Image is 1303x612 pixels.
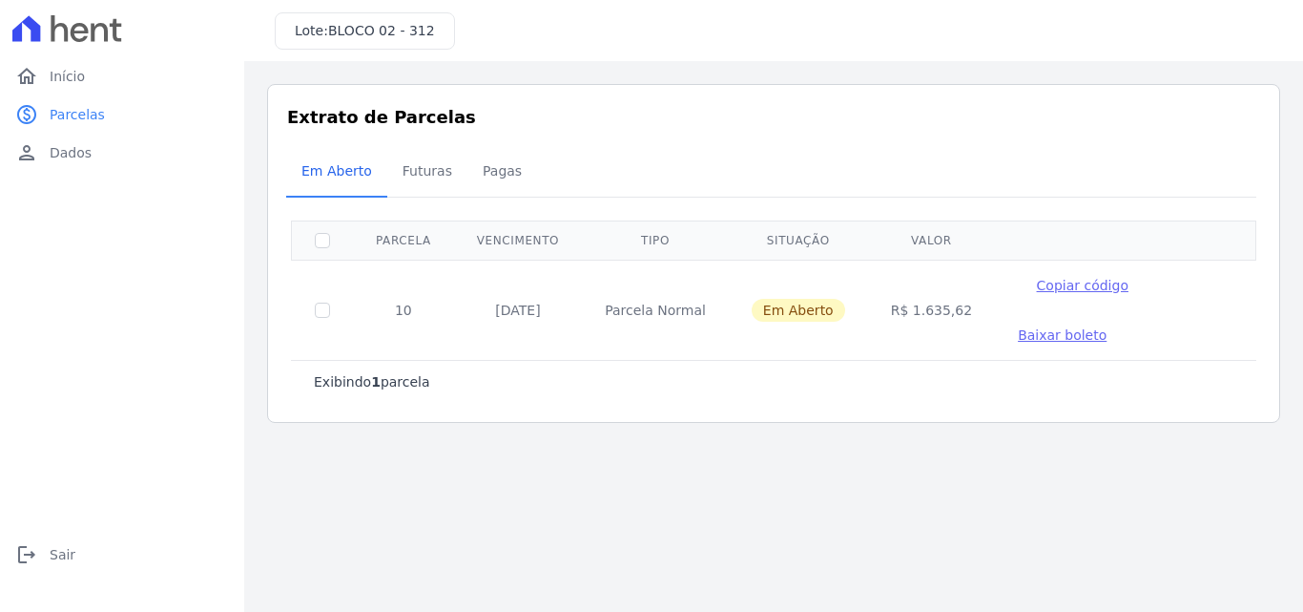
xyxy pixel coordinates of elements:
[471,152,533,190] span: Pagas
[467,148,537,198] a: Pagas
[1018,327,1107,343] span: Baixar boleto
[582,260,729,360] td: Parcela Normal
[353,260,454,360] td: 10
[387,148,467,198] a: Futuras
[290,152,383,190] span: Em Aberto
[391,152,464,190] span: Futuras
[8,536,237,574] a: logoutSair
[454,260,582,360] td: [DATE]
[454,221,582,260] th: Vencimento
[353,221,454,260] th: Parcela
[1018,326,1107,345] a: Baixar boleto
[314,372,430,391] p: Exibindo parcela
[15,543,38,566] i: logout
[8,134,237,172] a: personDados
[50,143,92,162] span: Dados
[50,545,75,564] span: Sair
[287,104,1260,130] h3: Extrato de Parcelas
[15,103,38,126] i: paid
[582,221,729,260] th: Tipo
[50,105,105,124] span: Parcelas
[50,67,85,86] span: Início
[371,374,381,390] b: 1
[1018,276,1147,295] button: Copiar código
[328,23,435,38] span: BLOCO 02 - 312
[15,65,38,88] i: home
[752,299,845,322] span: Em Aberto
[1037,278,1128,293] span: Copiar código
[15,141,38,164] i: person
[868,260,995,360] td: R$ 1.635,62
[729,221,868,260] th: Situação
[286,148,387,198] a: Em Aberto
[295,21,435,41] h3: Lote:
[868,221,995,260] th: Valor
[8,57,237,95] a: homeInício
[8,95,237,134] a: paidParcelas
